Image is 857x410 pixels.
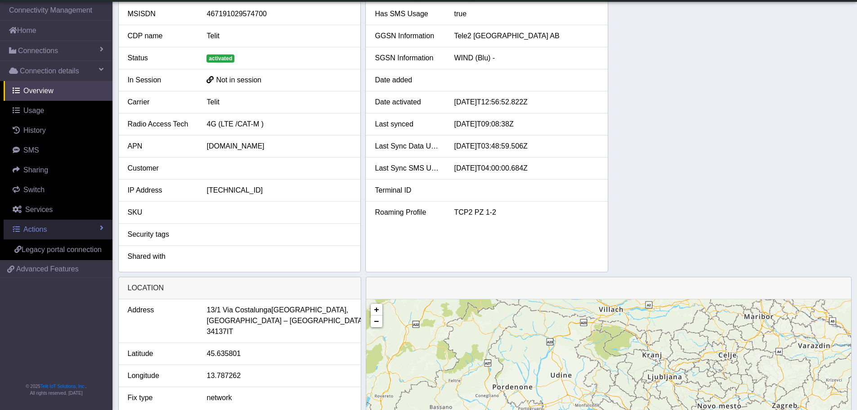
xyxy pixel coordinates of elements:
span: Services [25,206,53,213]
span: Advanced Features [16,264,79,275]
a: Overview [4,81,112,101]
div: 45.635801 [200,348,359,359]
a: Services [4,200,112,220]
span: IT [227,326,233,337]
span: SMS [23,146,39,154]
span: [GEOGRAPHIC_DATA] – [GEOGRAPHIC_DATA] [207,315,365,326]
span: activated [206,54,234,63]
div: network [200,392,359,403]
div: Telit [200,31,358,41]
span: Switch [23,186,45,194]
div: Customer [121,163,200,174]
div: Latitude [121,348,200,359]
span: Overview [23,87,54,95]
div: Terminal ID [368,185,447,196]
span: Connections [18,45,58,56]
a: SMS [4,140,112,160]
div: Radio Access Tech [121,119,200,130]
div: GGSN Information [368,31,447,41]
span: 34137 [207,326,227,337]
span: Sharing [23,166,48,174]
div: MSISDN [121,9,200,19]
span: Not in session [216,76,261,84]
a: Usage [4,101,112,121]
div: Tele2 [GEOGRAPHIC_DATA] AB [447,31,606,41]
a: Actions [4,220,112,239]
div: [DOMAIN_NAME] [200,141,358,152]
div: Date activated [368,97,447,108]
div: Last Sync SMS Usage [368,163,447,174]
div: SGSN Information [368,53,447,63]
div: [DATE]T09:08:38Z [447,119,606,130]
div: Status [121,53,200,63]
div: Last synced [368,119,447,130]
div: Shared with [121,251,200,262]
span: [GEOGRAPHIC_DATA], [271,305,348,315]
div: [DATE]T12:56:52.822Z [447,97,606,108]
div: Longitude [121,370,200,381]
div: Has SMS Usage [368,9,447,19]
div: Last Sync Data Usage [368,141,447,152]
a: Zoom out [371,315,382,327]
span: Usage [23,107,44,114]
div: SKU [121,207,200,218]
div: [DATE]T03:48:59.506Z [447,141,606,152]
div: Carrier [121,97,200,108]
div: 467191029574700 [200,9,358,19]
div: Security tags [121,229,200,240]
span: Connection details [20,66,79,77]
div: Telit [200,97,358,108]
span: Legacy portal connection [22,246,102,253]
div: APN [121,141,200,152]
div: 4G (LTE /CAT-M ) [200,119,358,130]
div: CDP name [121,31,200,41]
div: Date added [368,75,447,86]
a: Zoom in [371,304,382,315]
div: TCP2 PZ 1-2 [447,207,606,218]
div: true [447,9,606,19]
span: 13/1 Via Costalunga [207,305,272,315]
div: IP Address [121,185,200,196]
div: 13.787262 [200,370,359,381]
a: Switch [4,180,112,200]
a: Telit IoT Solutions, Inc. [40,384,85,389]
div: In Session [121,75,200,86]
div: LOCATION [119,277,361,299]
div: [TECHNICAL_ID] [200,185,358,196]
span: Actions [23,225,47,233]
div: Fix type [121,392,200,403]
div: [DATE]T04:00:00.684Z [447,163,606,174]
div: WIND (Blu) - [447,53,606,63]
a: History [4,121,112,140]
div: Address [121,305,200,337]
a: Sharing [4,160,112,180]
div: Roaming Profile [368,207,447,218]
span: History [23,126,46,134]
